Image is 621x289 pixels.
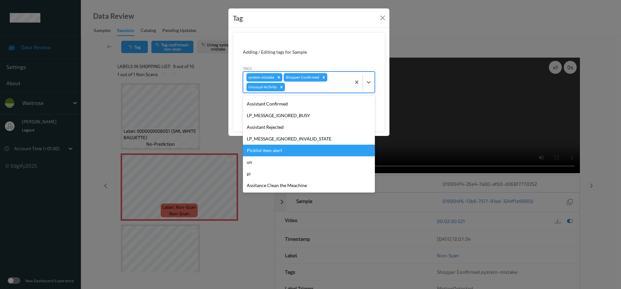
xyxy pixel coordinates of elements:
div: un [243,156,375,168]
label: Tags [243,65,252,71]
div: Shopper Confirmed [284,73,320,82]
div: Assistant Confirmed [243,98,375,110]
div: Adding / Editing tags for Sample [243,49,375,55]
div: Assitance Clean the Meachine [243,180,375,191]
div: pi [243,168,375,180]
div: system-mistake [246,73,275,82]
div: Remove Unusual-Activity [278,83,285,91]
div: Unusual-Activity [246,83,278,91]
button: Close [378,13,387,22]
div: Assistant Rejected [243,121,375,133]
div: Picklist item alert [243,145,375,156]
div: Tag [233,13,243,23]
div: Remove system-mistake [275,73,282,82]
div: LP_MESSAGE_IGNORED_BUSY [243,110,375,121]
div: Remove Shopper Confirmed [320,73,327,82]
div: LP_MESSAGE_IGNORED_INVALID_STATE [243,133,375,145]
